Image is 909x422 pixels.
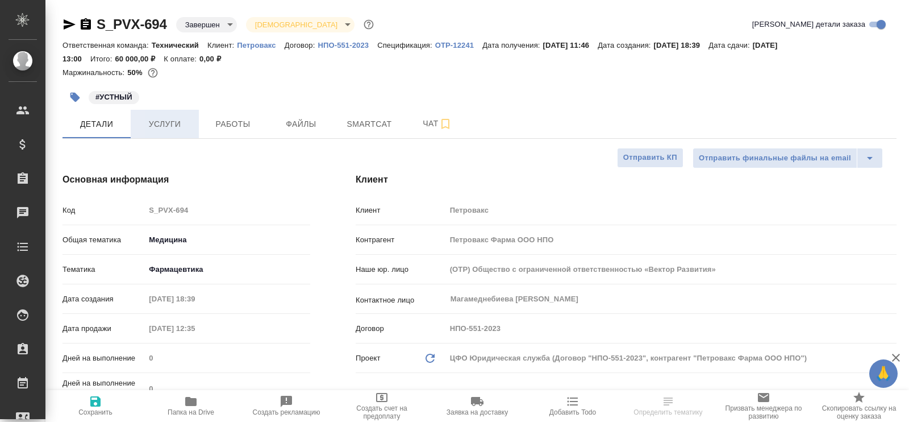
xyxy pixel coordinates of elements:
input: Пустое поле [446,231,897,248]
button: Добавить тэг [62,85,87,110]
p: К оплате: [164,55,199,63]
div: Завершен [176,17,237,32]
span: Отправить финальные файлы на email [699,152,851,165]
div: ЦФО Юридическая служба (Договор "НПО-551-2023", контрагент "Петровакс Фарма ООО НПО") [446,349,897,368]
button: Добавить Todo [525,390,620,422]
button: Папка на Drive [143,390,239,422]
button: 30000.00 RUB; [145,65,160,80]
span: Создать рекламацию [253,408,320,416]
a: S_PVX-694 [97,16,167,32]
p: Дата получения: [482,41,543,49]
p: Ответственная команда: [62,41,152,49]
div: Завершен [246,17,355,32]
a: НПО-551-2023 [318,40,377,49]
span: Детали [69,117,124,131]
button: Скопировать ссылку [79,18,93,31]
button: Заявка на доставку [430,390,525,422]
h4: Клиент [356,173,897,187]
span: Создать счет на предоплату [341,404,423,420]
p: Спецификация: [377,41,435,49]
span: Заявка на доставку [447,408,508,416]
p: Петровакс [237,41,285,49]
p: Дата сдачи: [708,41,752,49]
p: Технический [152,41,207,49]
p: Проект [356,353,381,364]
button: Сохранить [48,390,143,422]
p: Контрагент [356,234,446,246]
p: Дней на выполнение (авт.) [62,378,145,400]
p: OTP-12241 [435,41,482,49]
div: split button [693,148,883,168]
input: Пустое поле [145,291,244,307]
button: Завершен [182,20,223,30]
p: Код [62,205,145,216]
span: Папка на Drive [168,408,214,416]
span: Определить тематику [633,408,702,416]
button: Призвать менеджера по развитию [716,390,811,422]
span: Скопировать ссылку на оценку заказа [818,404,900,420]
button: Доп статусы указывают на важность/срочность заказа [361,17,376,32]
button: Определить тематику [620,390,716,422]
input: Пустое поле [446,261,897,278]
p: Тематика [62,264,145,275]
svg: Подписаться [439,117,452,131]
a: Петровакс [237,40,285,49]
span: Smartcat [342,117,397,131]
span: Сохранить [78,408,112,416]
input: Пустое поле [145,202,310,218]
p: Договор: [285,41,318,49]
input: Пустое поле [145,350,310,366]
p: Дата создания: [598,41,653,49]
span: Призвать менеджера по развитию [723,404,804,420]
p: Наше юр. лицо [356,264,446,275]
span: Добавить Todo [549,408,596,416]
p: Общая тематика [62,234,145,246]
a: OTP-12241 [435,40,482,49]
span: [PERSON_NAME] детали заказа [752,19,865,30]
p: [DATE] 18:39 [654,41,709,49]
span: Чат [410,117,465,131]
span: Файлы [274,117,328,131]
button: Отправить КП [617,148,683,168]
p: 60 000,00 ₽ [115,55,164,63]
span: 🙏 [874,362,893,386]
button: 🙏 [869,359,898,388]
button: [DEMOGRAPHIC_DATA] [252,20,341,30]
input: Пустое поле [145,320,244,337]
p: Клиент: [207,41,237,49]
p: Дней на выполнение [62,353,145,364]
p: Дата продажи [62,323,145,334]
input: Пустое поле [446,320,897,337]
p: [DATE] 11:46 [543,41,598,49]
p: Договор [356,323,446,334]
p: Клиент [356,205,446,216]
p: Маржинальность: [62,68,127,77]
input: Пустое поле [446,202,897,218]
p: Итого: [90,55,115,63]
span: Отправить КП [623,151,677,164]
p: НПО-551-2023 [318,41,377,49]
button: Создать рекламацию [239,390,334,422]
div: Фармацевтика [145,260,310,279]
span: УСТНЫЙ [87,92,140,101]
h4: Основная информация [62,173,310,187]
div: Медицина [145,230,310,250]
p: 0,00 ₽ [199,55,230,63]
span: Услуги [137,117,192,131]
button: Скопировать ссылку на оценку заказа [811,390,907,422]
p: Контактное лицо [356,295,446,306]
button: Создать счет на предоплату [334,390,430,422]
span: Работы [206,117,260,131]
p: 50% [127,68,145,77]
p: Дата создания [62,293,145,305]
button: Скопировать ссылку для ЯМессенджера [62,18,76,31]
p: #УСТНЫЙ [95,92,132,103]
button: Отправить финальные файлы на email [693,148,857,168]
input: Пустое поле [145,380,310,397]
